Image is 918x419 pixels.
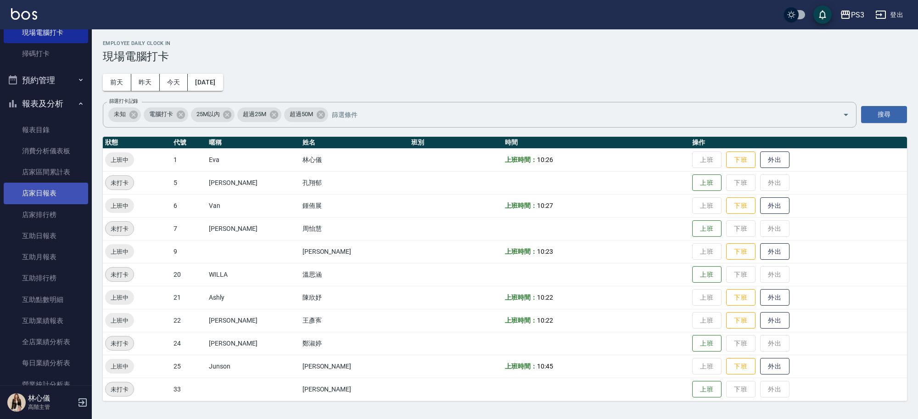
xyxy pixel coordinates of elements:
span: 10:45 [537,363,553,370]
a: 消費分析儀表板 [4,140,88,162]
button: Open [839,107,853,122]
span: 上班中 [105,201,134,211]
td: 鄭淑婷 [300,332,409,355]
td: Ashly [207,286,300,309]
button: 外出 [760,197,789,214]
button: 上班 [692,220,722,237]
td: 22 [171,309,207,332]
button: 外出 [760,312,789,329]
td: Eva [207,148,300,171]
td: [PERSON_NAME] [300,378,409,401]
a: 店家日報表 [4,183,88,204]
button: [DATE] [188,74,223,91]
td: 9 [171,240,207,263]
td: [PERSON_NAME] [300,240,409,263]
b: 上班時間： [505,317,537,324]
div: 電腦打卡 [144,107,188,122]
button: 今天 [160,74,188,91]
td: 7 [171,217,207,240]
button: 下班 [726,151,756,168]
label: 篩選打卡記錄 [109,98,138,105]
button: 外出 [760,151,789,168]
td: 6 [171,194,207,217]
a: 現場電腦打卡 [4,22,88,43]
a: 報表目錄 [4,119,88,140]
th: 時間 [503,137,690,149]
p: 高階主管 [28,403,75,411]
span: 未打卡 [106,178,134,188]
a: 互助日報表 [4,225,88,246]
button: 下班 [726,289,756,306]
button: 外出 [760,243,789,260]
span: 10:22 [537,317,553,324]
span: 上班中 [105,293,134,302]
span: 上班中 [105,362,134,371]
a: 互助點數明細 [4,289,88,310]
h2: Employee Daily Clock In [103,40,907,46]
td: 鍾侑展 [300,194,409,217]
button: 外出 [760,289,789,306]
td: 21 [171,286,207,309]
a: 掃碼打卡 [4,43,88,64]
div: PS3 [851,9,864,21]
a: 互助排行榜 [4,268,88,289]
th: 狀態 [103,137,171,149]
button: 上班 [692,266,722,283]
span: 10:27 [537,202,553,209]
td: 20 [171,263,207,286]
td: 33 [171,378,207,401]
a: 店家排行榜 [4,204,88,225]
a: 全店業績分析表 [4,331,88,352]
th: 姓名 [300,137,409,149]
td: 林心儀 [300,148,409,171]
button: 搜尋 [861,106,907,123]
span: 10:23 [537,248,553,255]
img: Logo [11,8,37,20]
span: 未打卡 [106,270,134,279]
h5: 林心儀 [28,394,75,403]
td: Van [207,194,300,217]
th: 操作 [690,137,907,149]
button: 前天 [103,74,131,91]
a: 營業統計分析表 [4,374,88,395]
span: 上班中 [105,316,134,325]
button: 上班 [692,174,722,191]
td: 24 [171,332,207,355]
span: 25M以內 [191,110,225,119]
b: 上班時間： [505,202,537,209]
span: 未打卡 [106,339,134,348]
span: 上班中 [105,247,134,257]
h3: 現場電腦打卡 [103,50,907,63]
span: 未打卡 [106,224,134,234]
button: 報表及分析 [4,92,88,116]
td: 周怡慧 [300,217,409,240]
button: PS3 [836,6,868,24]
span: 上班中 [105,155,134,165]
td: 王彥寯 [300,309,409,332]
a: 互助業績報表 [4,310,88,331]
button: 下班 [726,312,756,329]
th: 暱稱 [207,137,300,149]
td: [PERSON_NAME] [207,171,300,194]
div: 25M以內 [191,107,235,122]
td: 25 [171,355,207,378]
td: [PERSON_NAME] [207,217,300,240]
button: 預約管理 [4,68,88,92]
span: 未打卡 [106,385,134,394]
td: 1 [171,148,207,171]
td: Junson [207,355,300,378]
th: 代號 [171,137,207,149]
b: 上班時間： [505,248,537,255]
td: 5 [171,171,207,194]
span: 未知 [108,110,131,119]
b: 上班時間： [505,294,537,301]
input: 篩選條件 [330,106,827,123]
button: 下班 [726,243,756,260]
div: 超過25M [237,107,281,122]
span: 10:26 [537,156,553,163]
td: 溫思涵 [300,263,409,286]
a: 互助月報表 [4,246,88,268]
button: 昨天 [131,74,160,91]
span: 超過25M [237,110,272,119]
button: save [813,6,832,24]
